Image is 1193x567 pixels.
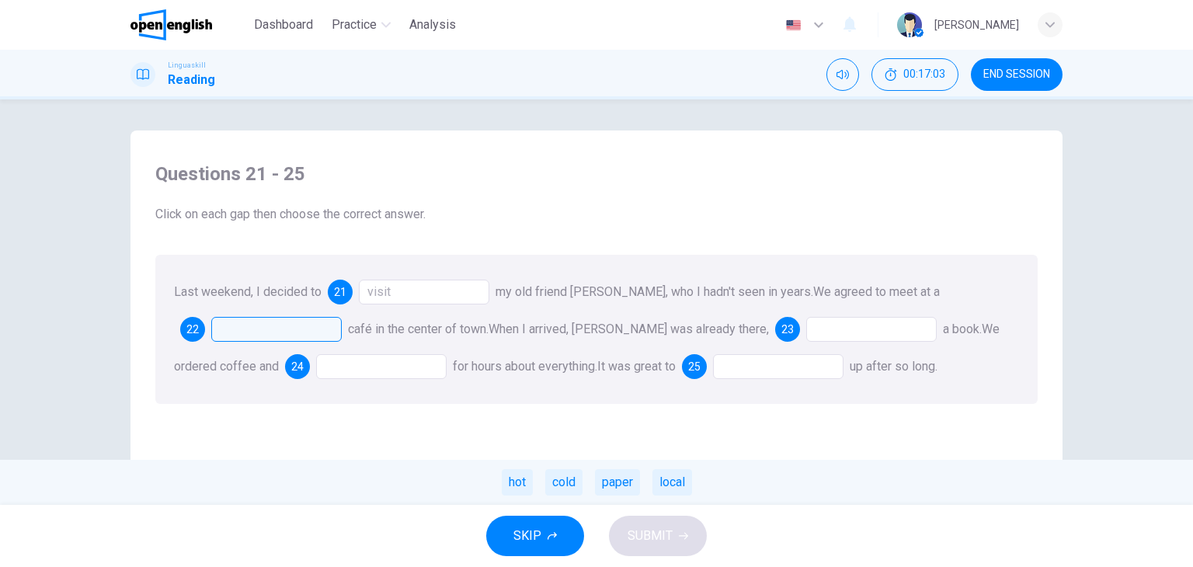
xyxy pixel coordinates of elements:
[826,58,859,91] div: Mute
[903,68,945,81] span: 00:17:03
[934,16,1019,34] div: [PERSON_NAME]
[155,205,1038,224] span: Click on each gap then choose the correct answer.
[943,322,982,336] span: a book.
[652,469,692,496] div: local
[130,9,212,40] img: OpenEnglish logo
[325,11,397,39] button: Practice
[871,58,958,91] div: Hide
[155,162,1038,186] h4: Questions 21 - 25
[688,361,701,372] span: 25
[332,16,377,34] span: Practice
[983,68,1050,81] span: END SESSION
[359,280,489,304] div: visit
[168,60,206,71] span: Linguaskill
[489,322,769,336] span: When I arrived, [PERSON_NAME] was already there,
[409,16,456,34] span: Analysis
[453,359,597,374] span: for hours about everything.
[813,284,940,299] span: We agreed to meet at a
[595,469,640,496] div: paper
[168,71,215,89] h1: Reading
[254,16,313,34] span: Dashboard
[971,58,1063,91] button: END SESSION
[496,284,813,299] span: my old friend [PERSON_NAME], who I hadn't seen in years.
[486,516,584,556] button: SKIP
[186,324,199,335] span: 22
[248,11,319,39] button: Dashboard
[897,12,922,37] img: Profile picture
[334,287,346,297] span: 21
[348,322,489,336] span: café in the center of town.
[291,361,304,372] span: 24
[513,525,541,547] span: SKIP
[545,469,583,496] div: cold
[597,359,676,374] span: It was great to
[174,284,322,299] span: Last weekend, I decided to
[781,324,794,335] span: 23
[784,19,803,31] img: en
[850,359,937,374] span: up after so long.
[130,9,248,40] a: OpenEnglish logo
[502,469,533,496] div: hot
[403,11,462,39] button: Analysis
[871,58,958,91] button: 00:17:03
